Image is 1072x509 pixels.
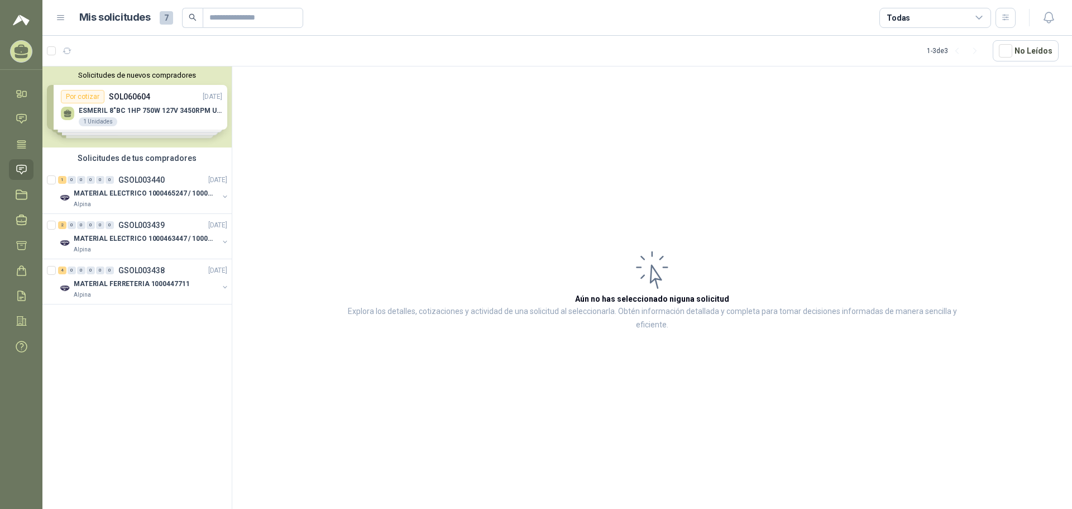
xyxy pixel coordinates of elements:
[344,305,960,332] p: Explora los detalles, cotizaciones y actividad de una solicitud al seleccionarla. Obtén informaci...
[87,267,95,274] div: 0
[575,293,729,305] h3: Aún no has seleccionado niguna solicitud
[106,267,114,274] div: 0
[160,11,173,25] span: 7
[68,221,76,229] div: 0
[58,236,71,250] img: Company Logo
[58,218,229,254] a: 2 0 0 0 0 0 GSOL003439[DATE] Company LogoMATERIAL ELECTRICO 1000463447 / 1000465800Alpina
[58,221,66,229] div: 2
[58,264,229,299] a: 4 0 0 0 0 0 GSOL003438[DATE] Company LogoMATERIAL FERRETERIA 1000447711Alpina
[77,176,85,184] div: 0
[77,267,85,274] div: 0
[118,221,165,229] p: GSOL003439
[74,234,213,244] p: MATERIAL ELECTRICO 1000463447 / 1000465800
[87,176,95,184] div: 0
[208,175,227,185] p: [DATE]
[42,148,232,169] div: Solicitudes de tus compradores
[42,66,232,148] div: Solicitudes de nuevos compradoresPor cotizarSOL060604[DATE] ESMERIL 8"BC 1HP 750W 127V 3450RPM UR...
[77,221,85,229] div: 0
[189,13,197,21] span: search
[87,221,95,229] div: 0
[96,267,104,274] div: 0
[58,173,229,209] a: 1 0 0 0 0 0 GSOL003440[DATE] Company LogoMATERIAL ELECTRICO 1000465247 / 1000466995Alpina
[74,188,213,199] p: MATERIAL ELECTRICO 1000465247 / 1000466995
[208,220,227,231] p: [DATE]
[106,176,114,184] div: 0
[208,265,227,276] p: [DATE]
[58,191,71,204] img: Company Logo
[74,279,189,289] p: MATERIAL FERRETERIA 1000447711
[74,291,91,299] p: Alpina
[79,9,151,26] h1: Mis solicitudes
[68,176,76,184] div: 0
[74,245,91,254] p: Alpina
[887,12,910,24] div: Todas
[13,13,30,27] img: Logo peakr
[106,221,114,229] div: 0
[118,176,165,184] p: GSOL003440
[68,267,76,274] div: 0
[118,267,165,274] p: GSOL003438
[74,200,91,209] p: Alpina
[96,176,104,184] div: 0
[47,71,227,79] button: Solicitudes de nuevos compradores
[58,282,71,295] img: Company Logo
[993,40,1059,61] button: No Leídos
[58,267,66,274] div: 4
[927,42,984,60] div: 1 - 3 de 3
[96,221,104,229] div: 0
[58,176,66,184] div: 1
